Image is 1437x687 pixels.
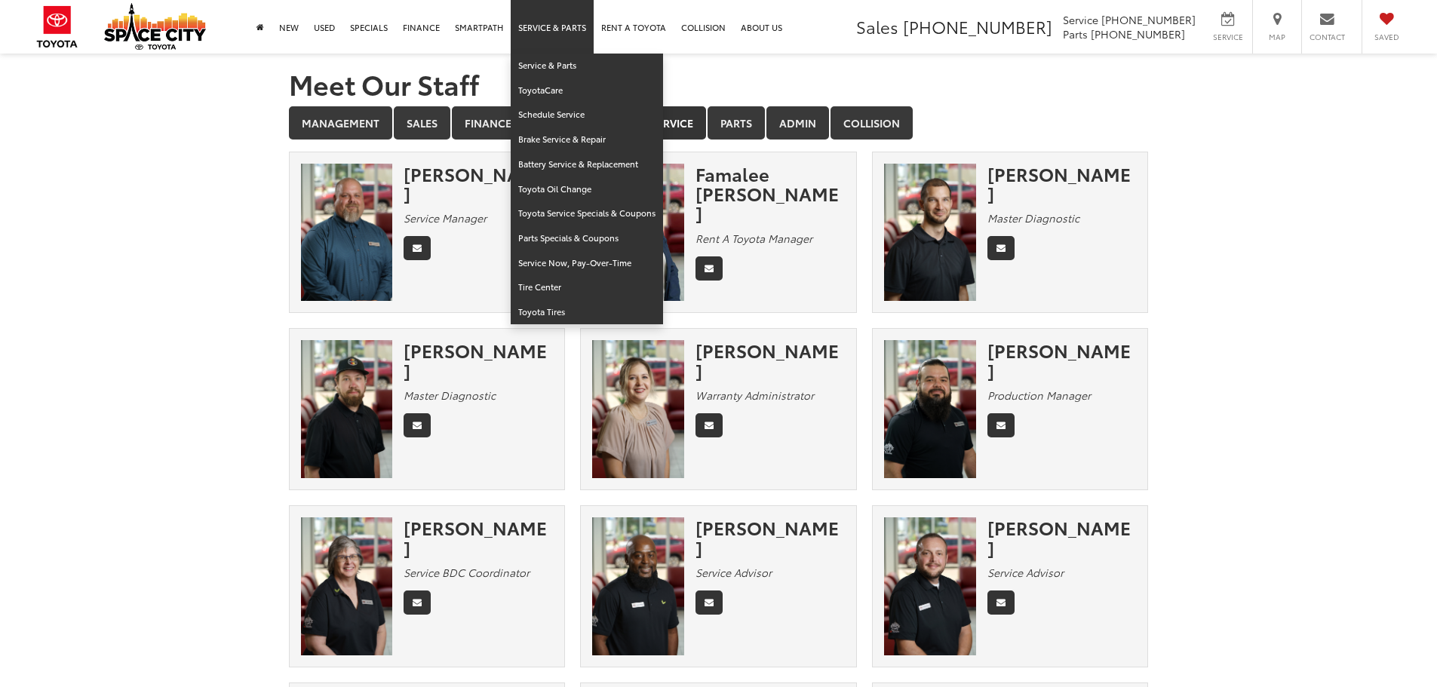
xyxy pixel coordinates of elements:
[1091,26,1185,41] span: [PHONE_NUMBER]
[987,340,1137,380] div: [PERSON_NAME]
[289,106,392,140] a: Management
[695,388,814,403] em: Warranty Administrator
[766,106,829,140] a: Admin
[404,236,431,260] a: Email
[511,54,663,78] a: Service & Parts
[1211,32,1245,42] span: Service
[404,210,487,225] em: Service Manager
[987,590,1015,615] a: Email
[987,413,1015,437] a: Email
[695,413,723,437] a: Email
[1063,12,1098,27] span: Service
[301,517,393,655] img: Carol Tisdale
[511,201,663,226] a: Toyota Service Specials & Coupons
[289,106,1149,141] div: Department Tabs
[856,14,898,38] span: Sales
[831,106,913,140] a: Collision
[987,236,1015,260] a: Email
[394,106,450,140] a: Sales
[511,300,663,324] a: Toyota Tires
[511,177,663,202] a: Toyota Oil Change
[289,69,1149,99] h1: Meet Our Staff
[884,340,976,478] img: Alberto Esparza
[592,517,684,655] img: LaMarko Bentley
[404,388,496,403] em: Master Diagnostic
[301,164,393,302] img: Floyd Greer
[1101,12,1196,27] span: [PHONE_NUMBER]
[104,3,206,50] img: Space City Toyota
[903,14,1052,38] span: [PHONE_NUMBER]
[404,413,431,437] a: Email
[511,152,663,177] a: Battery Service & Replacement
[695,517,845,557] div: [PERSON_NAME]
[695,164,845,223] div: Famalee [PERSON_NAME]
[404,340,553,380] div: [PERSON_NAME]
[1260,32,1294,42] span: Map
[638,106,706,140] a: Service
[987,388,1091,403] em: Production Manager
[511,127,663,152] a: Brake Service & Repair
[301,340,393,478] img: Leo Lubel
[987,210,1079,225] em: Master Diagnostic
[708,106,765,140] a: Parts
[1370,32,1403,42] span: Saved
[511,251,663,276] a: Service Now, Pay-Over-Time
[695,231,812,246] em: Rent A Toyota Manager
[1310,32,1345,42] span: Contact
[511,226,663,251] a: Parts Specials & Coupons
[511,78,663,103] a: ToyotaCare
[884,164,976,302] img: Travis Silhan
[452,106,524,140] a: Finance
[987,164,1137,204] div: [PERSON_NAME]
[695,565,772,580] em: Service Advisor
[695,590,723,615] a: Email
[695,256,723,281] a: Email
[1063,26,1088,41] span: Parts
[404,565,530,580] em: Service BDC Coordinator
[695,340,845,380] div: [PERSON_NAME]
[404,590,431,615] a: Email
[987,517,1137,557] div: [PERSON_NAME]
[511,103,663,127] a: Schedule Service
[987,565,1064,580] em: Service Advisor
[884,517,976,655] img: Mathew McWhirter
[404,517,553,557] div: [PERSON_NAME]
[404,164,553,204] div: [PERSON_NAME]
[592,340,684,478] img: Jenny Coronado
[511,275,663,300] a: Tire Center: Opens in a new tab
